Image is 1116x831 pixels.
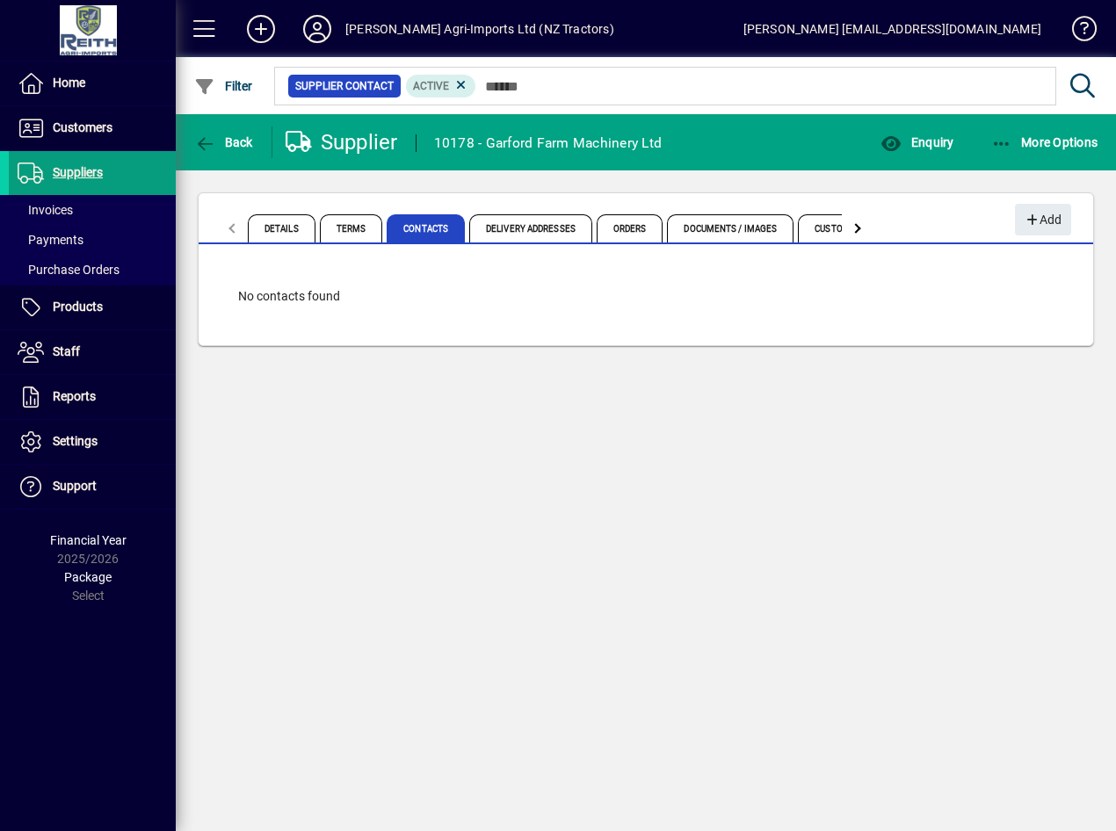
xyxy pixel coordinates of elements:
button: Add [233,13,289,45]
div: Supplier [286,128,398,156]
div: 10178 - Garford Farm Machinery Ltd [434,129,663,157]
span: Contacts [387,214,465,242]
a: Reports [9,375,176,419]
a: Staff [9,330,176,374]
a: Home [9,61,176,105]
span: Delivery Addresses [469,214,592,242]
button: More Options [987,126,1103,158]
button: Filter [190,70,257,102]
app-page-header-button: Back [176,126,272,158]
div: [PERSON_NAME] Agri-Imports Ltd (NZ Tractors) [345,15,614,43]
div: No contacts found [221,270,1071,323]
span: Payments [18,233,83,247]
span: Documents / Images [667,214,794,242]
span: Reports [53,389,96,403]
span: Financial Year [50,533,127,547]
a: Purchase Orders [9,255,176,285]
a: Products [9,285,176,329]
a: Invoices [9,195,176,225]
span: Home [53,76,85,90]
span: Settings [53,434,98,448]
a: Support [9,465,176,509]
button: Add [1015,204,1071,235]
span: Orders [597,214,663,242]
span: Details [248,214,315,242]
a: Knowledge Base [1059,4,1094,61]
span: Staff [53,344,80,358]
span: More Options [991,135,1098,149]
div: [PERSON_NAME] [EMAIL_ADDRESS][DOMAIN_NAME] [743,15,1041,43]
span: Back [194,135,253,149]
span: Products [53,300,103,314]
span: Filter [194,79,253,93]
span: Suppliers [53,165,103,179]
button: Back [190,126,257,158]
span: Package [64,570,112,584]
a: Payments [9,225,176,255]
span: Terms [320,214,383,242]
span: Purchase Orders [18,263,120,277]
span: Custom Fields [798,214,896,242]
button: Profile [289,13,345,45]
span: Customers [53,120,112,134]
span: Support [53,479,97,493]
span: Add [1024,206,1062,235]
mat-chip: Activation Status: Active [406,75,476,98]
span: Invoices [18,203,73,217]
span: Active [413,80,449,92]
span: Supplier Contact [295,77,394,95]
button: Enquiry [876,126,958,158]
a: Settings [9,420,176,464]
a: Customers [9,106,176,150]
span: Enquiry [880,135,953,149]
